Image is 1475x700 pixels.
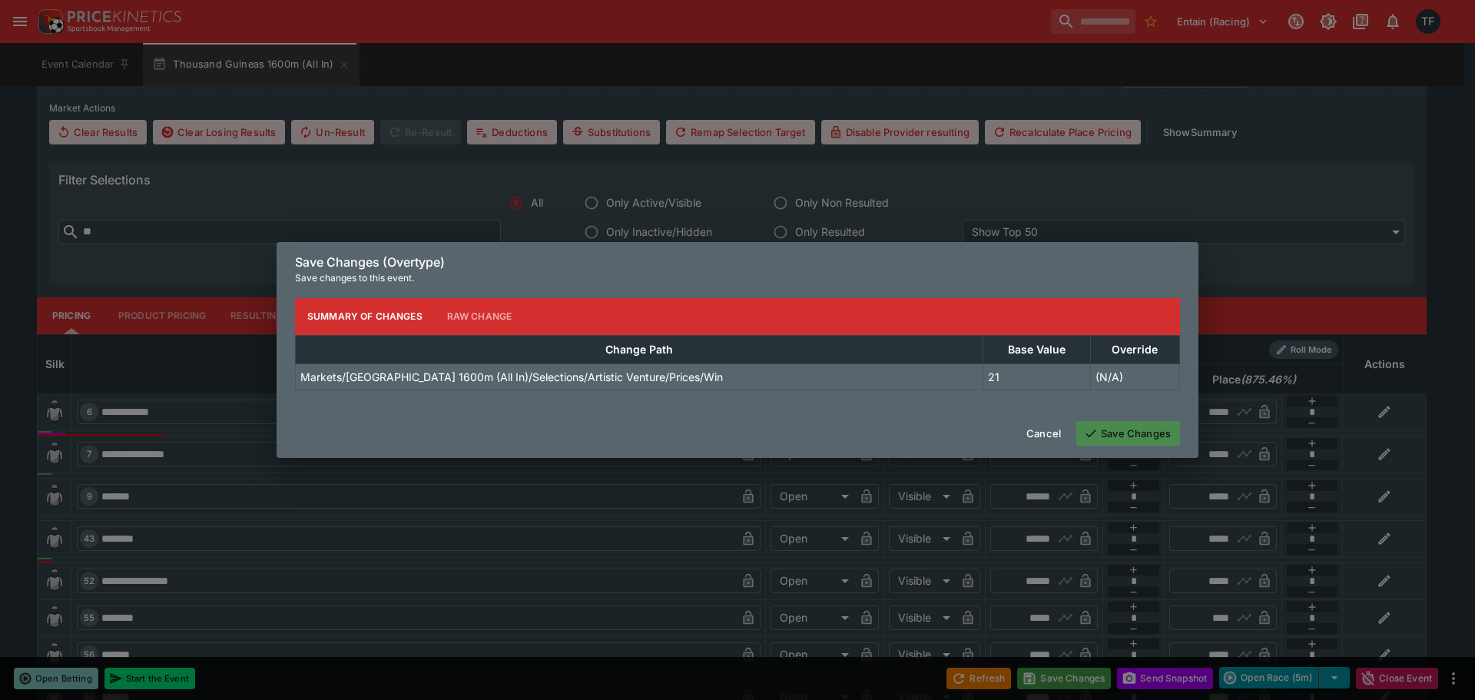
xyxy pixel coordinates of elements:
[1090,335,1179,363] th: Override
[295,298,435,335] button: Summary of Changes
[1076,421,1180,446] button: Save Changes
[1090,363,1179,390] td: (N/A)
[295,270,1180,286] p: Save changes to this event.
[983,335,1091,363] th: Base Value
[435,298,525,335] button: Raw Change
[1017,421,1070,446] button: Cancel
[983,363,1091,390] td: 21
[300,369,723,385] p: Markets/[GEOGRAPHIC_DATA] 1600m (All In)/Selections/Artistic Venture/Prices/Win
[295,254,1180,270] h6: Save Changes (Overtype)
[296,335,983,363] th: Change Path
